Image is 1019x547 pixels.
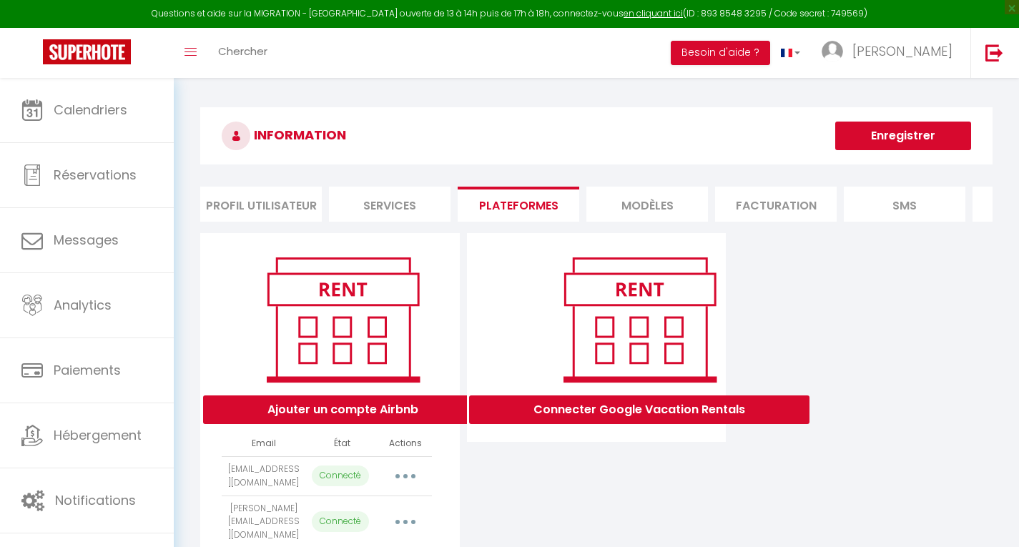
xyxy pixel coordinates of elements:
[852,42,952,60] span: [PERSON_NAME]
[458,187,579,222] li: Plateformes
[252,251,434,388] img: rent.png
[822,41,843,62] img: ...
[55,491,136,509] span: Notifications
[222,431,305,456] th: Email
[835,122,971,150] button: Enregistrer
[811,28,970,78] a: ... [PERSON_NAME]
[715,187,837,222] li: Facturation
[203,395,483,424] button: Ajouter un compte Airbnb
[54,166,137,184] span: Réservations
[959,487,1019,547] iframe: LiveChat chat widget
[306,431,380,456] th: État
[586,187,708,222] li: MODÈLES
[54,361,121,379] span: Paiements
[222,456,305,496] td: [EMAIL_ADDRESS][DOMAIN_NAME]
[548,251,731,388] img: rent.png
[54,231,119,249] span: Messages
[207,28,278,78] a: Chercher
[671,41,770,65] button: Besoin d'aide ?
[218,44,267,59] span: Chercher
[379,431,431,456] th: Actions
[54,426,142,444] span: Hébergement
[329,187,451,222] li: Services
[312,511,369,532] p: Connecté
[200,187,322,222] li: Profil Utilisateur
[43,39,131,64] img: Super Booking
[624,7,683,19] a: en cliquant ici
[469,395,809,424] button: Connecter Google Vacation Rentals
[200,107,993,164] h3: INFORMATION
[844,187,965,222] li: SMS
[54,101,127,119] span: Calendriers
[54,296,112,314] span: Analytics
[312,465,369,486] p: Connecté
[985,44,1003,61] img: logout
